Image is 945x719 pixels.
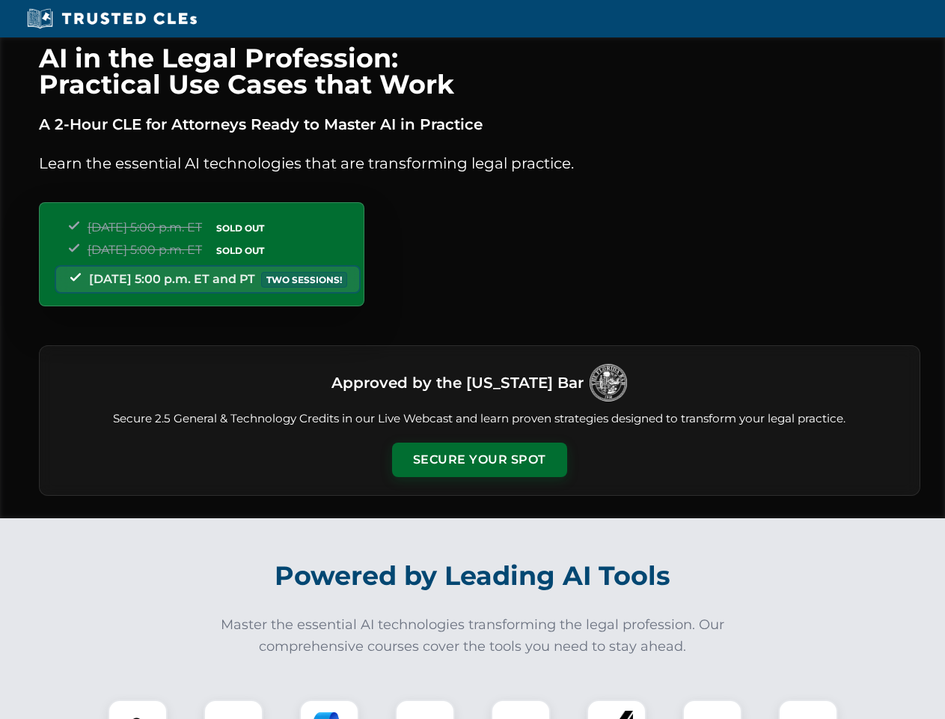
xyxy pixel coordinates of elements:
h2: Powered by Leading AI Tools [58,550,887,602]
span: [DATE] 5:00 p.m. ET [88,220,202,234]
h3: Approved by the [US_STATE] Bar [331,369,584,396]
p: Master the essential AI technologies transforming the legal profession. Our comprehensive courses... [211,614,735,658]
img: Logo [590,364,627,401]
p: Secure 2.5 General & Technology Credits in our Live Webcast and learn proven strategies designed ... [58,410,902,428]
img: Trusted CLEs [22,7,201,30]
span: SOLD OUT [211,243,269,258]
h1: AI in the Legal Profession: Practical Use Cases that Work [39,45,920,97]
button: Secure Your Spot [392,443,567,477]
span: SOLD OUT [211,220,269,236]
span: [DATE] 5:00 p.m. ET [88,243,202,257]
p: Learn the essential AI technologies that are transforming legal practice. [39,151,920,175]
p: A 2-Hour CLE for Attorneys Ready to Master AI in Practice [39,112,920,136]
